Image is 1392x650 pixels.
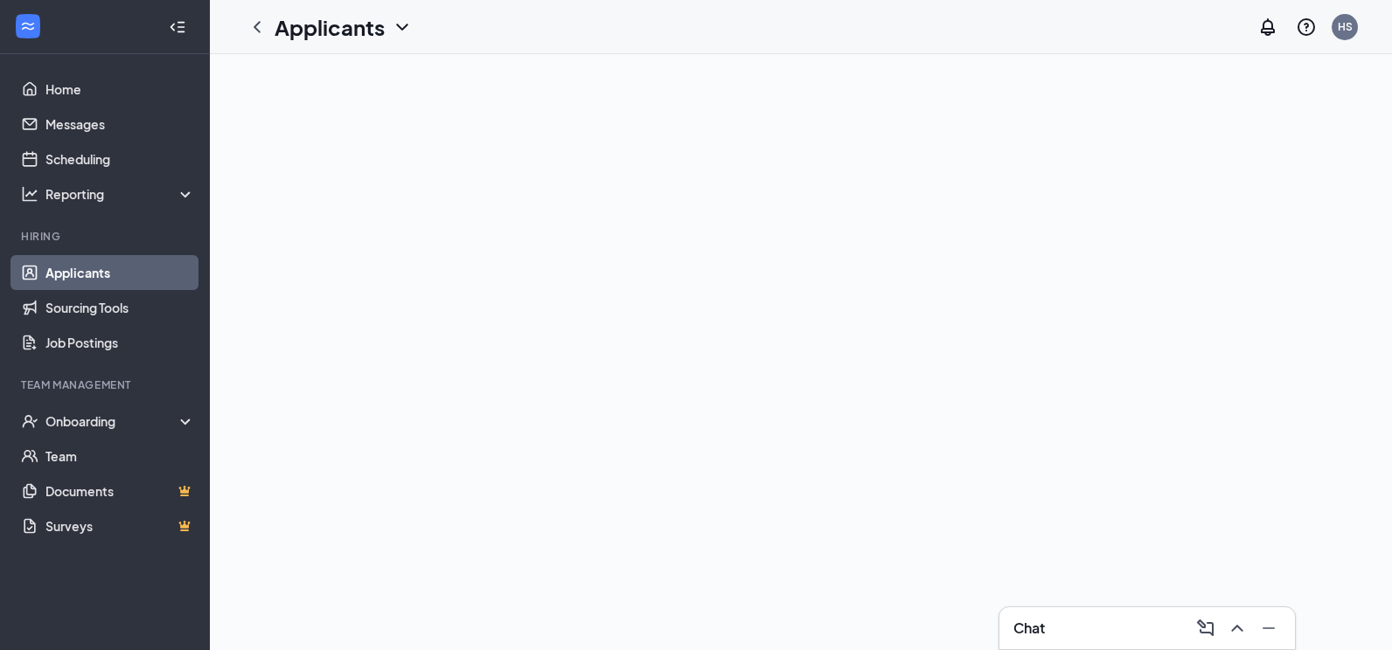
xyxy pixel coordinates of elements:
[1258,618,1279,639] svg: Minimize
[1013,619,1045,638] h3: Chat
[1195,618,1216,639] svg: ComposeMessage
[1257,17,1278,38] svg: Notifications
[45,508,195,543] a: SurveysCrown
[275,12,385,42] h1: Applicants
[19,17,37,35] svg: WorkstreamLogo
[21,185,38,203] svg: Analysis
[1190,614,1218,642] button: ComposeMessage
[169,18,186,36] svg: Collapse
[21,229,191,244] div: Hiring
[45,474,195,508] a: DocumentsCrown
[45,255,195,290] a: Applicants
[45,412,196,430] div: Onboarding
[247,17,268,38] svg: ChevronLeft
[45,325,195,360] a: Job Postings
[45,72,195,107] a: Home
[1227,618,1248,639] svg: ChevronUp
[21,377,191,392] div: Team Management
[1221,614,1249,642] button: ChevronUp
[392,17,413,38] svg: ChevronDown
[45,107,195,142] a: Messages
[45,290,195,325] a: Sourcing Tools
[45,439,195,474] a: Team
[21,412,38,430] svg: UserCheck
[1253,614,1281,642] button: Minimize
[45,142,195,176] a: Scheduling
[1338,19,1353,34] div: HS
[1296,17,1317,38] svg: QuestionInfo
[45,185,196,203] div: Reporting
